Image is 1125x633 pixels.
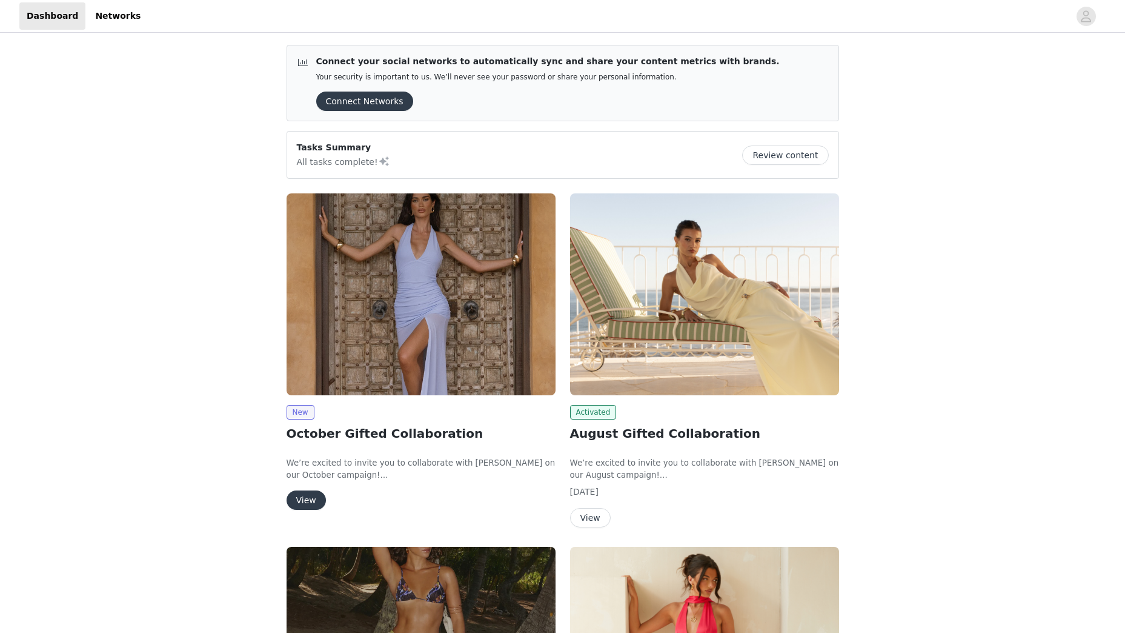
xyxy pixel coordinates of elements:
a: View [287,496,326,505]
img: Peppermayo EU [570,193,839,395]
a: Dashboard [19,2,85,30]
a: View [570,514,611,523]
h2: October Gifted Collaboration [287,424,556,443]
button: Connect Networks [316,92,413,111]
a: Networks [88,2,148,30]
span: [DATE] [570,487,599,497]
p: Connect your social networks to automatically sync and share your content metrics with brands. [316,55,780,68]
button: View [287,491,326,510]
div: avatar [1080,7,1092,26]
button: Review content [742,146,828,165]
p: Your security is important to us. We’ll never see your password or share your personal information. [316,73,780,82]
p: All tasks complete! [297,154,390,169]
span: Activated [570,405,617,420]
h2: August Gifted Collaboration [570,424,839,443]
img: Peppermayo EU [287,193,556,395]
p: Tasks Summary [297,141,390,154]
button: View [570,508,611,527]
span: New [287,405,314,420]
span: We’re excited to invite you to collaborate with [PERSON_NAME] on our October campaign! [287,458,556,480]
span: We’re excited to invite you to collaborate with [PERSON_NAME] on our August campaign! [570,458,839,480]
